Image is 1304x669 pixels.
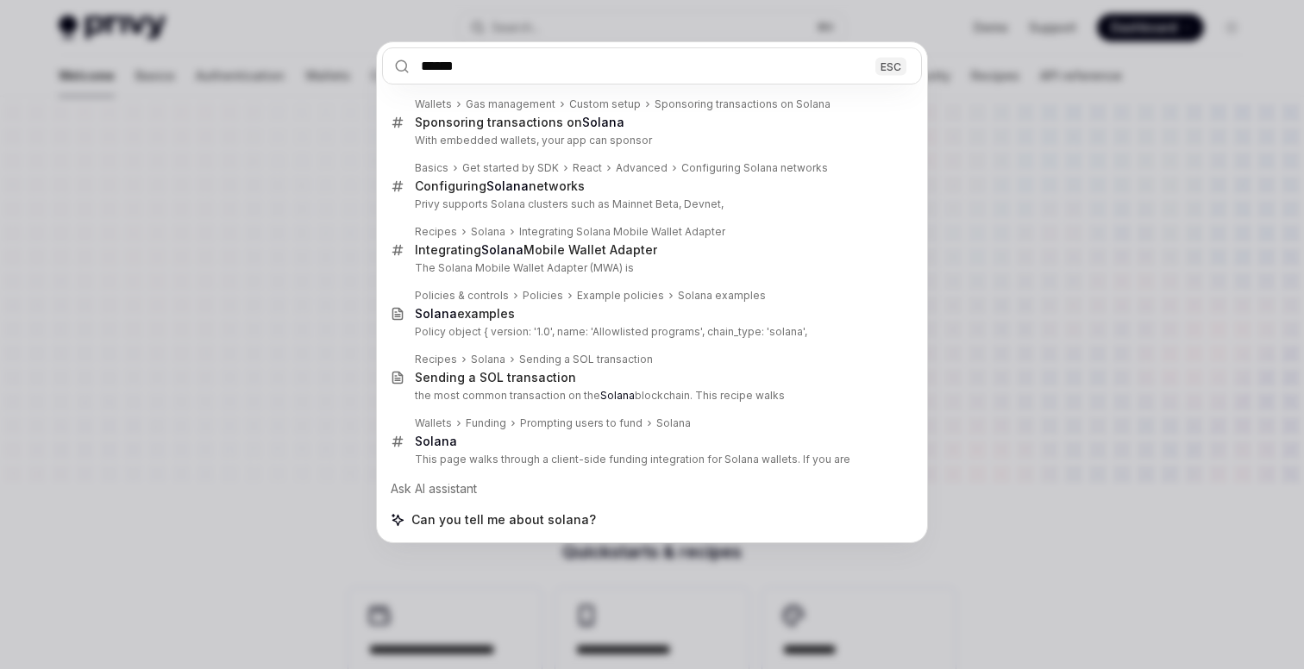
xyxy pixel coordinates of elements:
div: Sending a SOL transaction [519,353,653,366]
div: Ask AI assistant [382,473,922,504]
div: Configuring Solana networks [681,161,828,175]
div: Gas management [466,97,555,111]
b: Solana [415,306,457,321]
div: ESC [875,57,906,75]
div: Integrating Solana Mobile Wallet Adapter [519,225,725,239]
div: React [573,161,602,175]
div: Sending a SOL transaction [415,370,576,385]
div: Example policies [577,289,664,303]
div: Sponsoring transactions on [415,115,624,130]
div: Recipes [415,225,457,239]
p: This page walks through a client-side funding integration for Solana wallets. If you are [415,453,886,466]
div: Solana [471,353,505,366]
p: the most common transaction on the blockchain. This recipe walks [415,389,886,403]
div: Prompting users to fund [520,416,643,430]
b: Solana [582,115,624,129]
div: Integrating Mobile Wallet Adapter [415,242,657,258]
div: Basics [415,161,448,175]
div: Recipes [415,353,457,366]
div: Wallets [415,416,452,430]
div: Solana [656,416,691,430]
p: With embedded wallets, your app can sponsor [415,134,886,147]
p: The Solana Mobile Wallet Adapter (MWA) is [415,261,886,275]
span: Can you tell me about solana? [411,511,596,528]
div: Solana examples [678,289,766,303]
div: Policies & controls [415,289,509,303]
div: Get started by SDK [462,161,559,175]
b: Solana [486,178,529,193]
div: Solana [471,225,505,239]
div: Custom setup [569,97,641,111]
b: Solana [415,434,457,448]
b: Solana [600,389,635,402]
div: Policies [523,289,563,303]
p: Privy supports Solana clusters such as Mainnet Beta, Devnet, [415,197,886,211]
div: Wallets [415,97,452,111]
div: examples [415,306,515,322]
b: Solana [481,242,523,257]
div: Configuring networks [415,178,585,194]
div: Advanced [616,161,668,175]
p: Policy object { version: '1.0', name: 'Allowlisted programs', chain_type: 'solana', [415,325,886,339]
div: Sponsoring transactions on Solana [655,97,831,111]
div: Funding [466,416,506,430]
